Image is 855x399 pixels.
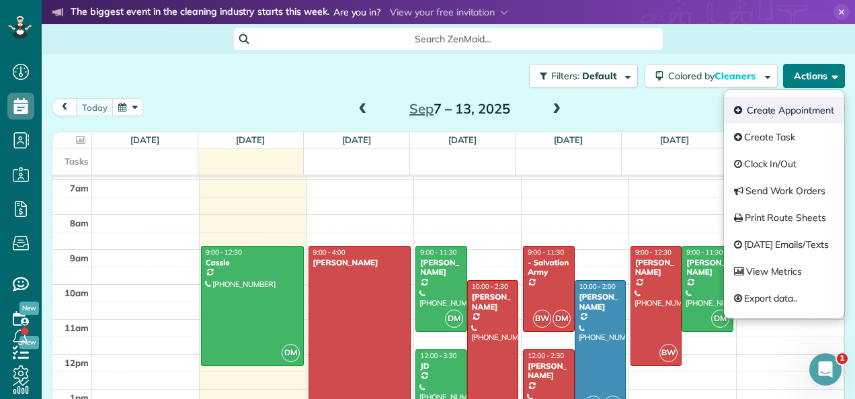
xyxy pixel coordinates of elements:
[686,248,723,257] span: 9:00 - 11:30
[527,361,570,381] div: [PERSON_NAME]
[724,231,844,258] a: [DATE] Emails/Texts
[282,344,300,362] span: DM
[71,5,329,20] strong: The biggest event in the cleaning industry starts this week.
[529,64,638,88] button: Filters: Default
[528,248,564,257] span: 9:00 - 11:30
[553,310,571,328] span: DM
[342,134,371,145] a: [DATE]
[448,134,477,145] a: [DATE]
[445,310,463,328] span: DM
[579,282,616,291] span: 10:00 - 2:00
[419,258,462,277] div: [PERSON_NAME]
[809,353,842,386] iframe: Intercom live chat
[715,70,758,82] span: Cleaners
[711,310,729,328] span: DM
[52,98,77,116] button: prev
[420,248,456,257] span: 9:00 - 11:30
[130,134,159,145] a: [DATE]
[70,218,89,228] span: 8am
[635,258,678,277] div: [PERSON_NAME]
[471,292,514,312] div: [PERSON_NAME]
[724,258,844,285] a: View Metrics
[522,64,638,88] a: Filters: Default
[837,353,848,364] span: 1
[65,156,89,167] span: Tasks
[65,287,89,298] span: 10am
[527,258,570,277] div: - Salvation Army
[724,97,844,124] a: Create Appointment
[724,150,844,177] a: Clock In/Out
[333,5,381,20] span: Are you in?
[409,100,434,117] span: Sep
[472,282,508,291] span: 10:00 - 2:30
[420,351,456,360] span: 12:00 - 3:30
[724,124,844,150] a: Create Task
[70,253,89,263] span: 9am
[659,344,678,362] span: BW
[419,361,462,371] div: JD
[528,351,564,360] span: 12:00 - 2:30
[551,70,579,82] span: Filters:
[206,248,242,257] span: 9:00 - 12:30
[635,248,671,257] span: 9:00 - 12:30
[313,258,407,267] div: [PERSON_NAME]
[783,64,845,88] button: Actions
[52,23,591,40] li: The world’s leading virtual event for cleaning business owners.
[724,204,844,231] a: Print Route Sheets
[579,292,622,312] div: [PERSON_NAME]
[313,248,345,257] span: 9:00 - 4:00
[724,285,844,312] a: Export data..
[645,64,778,88] button: Colored byCleaners
[19,302,39,315] span: New
[70,183,89,193] span: 7am
[554,134,583,145] a: [DATE]
[686,258,729,277] div: [PERSON_NAME]
[376,101,544,116] h2: 7 – 13, 2025
[236,134,265,145] a: [DATE]
[660,134,689,145] a: [DATE]
[65,357,89,368] span: 12pm
[582,70,618,82] span: Default
[533,310,551,328] span: BW
[668,70,760,82] span: Colored by
[65,322,89,333] span: 11am
[76,98,114,116] button: today
[724,177,844,204] a: Send Work Orders
[205,258,300,267] div: Cassie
